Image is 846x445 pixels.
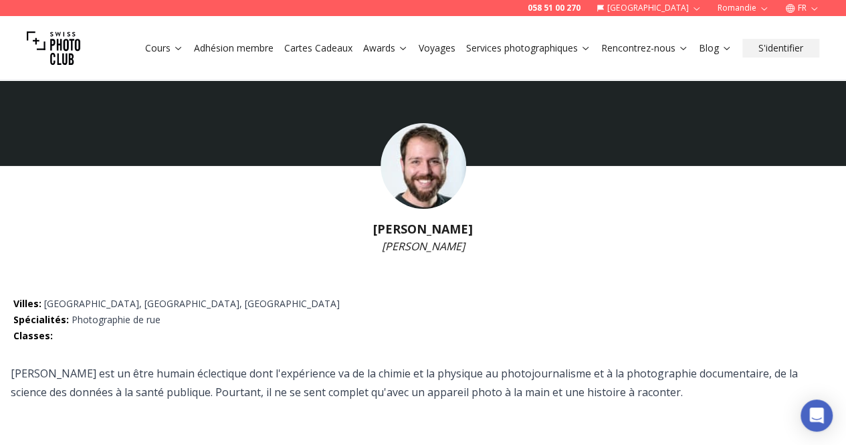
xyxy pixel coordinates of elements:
[140,39,189,58] button: Cours
[13,297,44,310] span: Villes :
[13,297,833,310] p: [GEOGRAPHIC_DATA], [GEOGRAPHIC_DATA], [GEOGRAPHIC_DATA]
[413,39,461,58] button: Voyages
[145,41,183,55] a: Cours
[694,39,737,58] button: Blog
[279,39,358,58] button: Cartes Cadeaux
[194,41,274,55] a: Adhésion membre
[13,329,53,342] span: Classes :
[363,41,408,55] a: Awards
[801,399,833,432] div: Open Intercom Messenger
[13,313,69,326] span: Spécialités :
[461,39,596,58] button: Services photographiques
[419,41,455,55] a: Voyages
[601,41,688,55] a: Rencontrez-nous
[381,123,466,209] img: Francesco Pennacchio
[358,39,413,58] button: Awards
[284,41,352,55] a: Cartes Cadeaux
[742,39,819,58] button: S'identifier
[466,41,591,55] a: Services photographiques
[189,39,279,58] button: Adhésion membre
[11,364,835,402] p: [PERSON_NAME] est un être humain éclectique dont l'expérience va de la chimie et la physique au p...
[27,21,80,75] img: Swiss photo club
[13,313,833,327] p: Photographie de rue
[596,39,694,58] button: Rencontrez-nous
[528,3,580,13] a: 058 51 00 270
[699,41,732,55] a: Blog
